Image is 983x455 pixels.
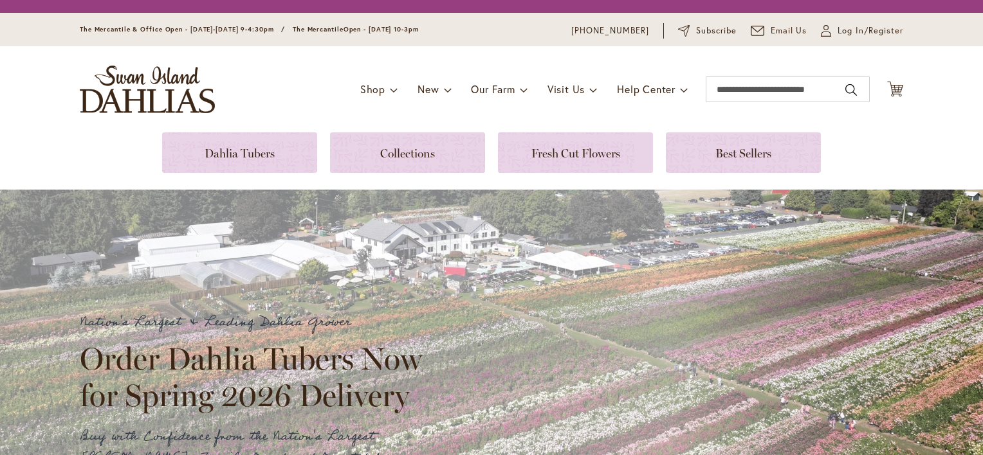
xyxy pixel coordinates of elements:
[80,312,434,333] p: Nation's Largest & Leading Dahlia Grower
[80,25,344,33] span: The Mercantile & Office Open - [DATE]-[DATE] 9-4:30pm / The Mercantile
[771,24,807,37] span: Email Us
[696,24,737,37] span: Subscribe
[80,341,434,413] h2: Order Dahlia Tubers Now for Spring 2026 Delivery
[617,82,675,96] span: Help Center
[80,66,215,113] a: store logo
[418,82,439,96] span: New
[838,24,903,37] span: Log In/Register
[471,82,515,96] span: Our Farm
[751,24,807,37] a: Email Us
[678,24,737,37] a: Subscribe
[360,82,385,96] span: Shop
[344,25,419,33] span: Open - [DATE] 10-3pm
[547,82,585,96] span: Visit Us
[821,24,903,37] a: Log In/Register
[571,24,649,37] a: [PHONE_NUMBER]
